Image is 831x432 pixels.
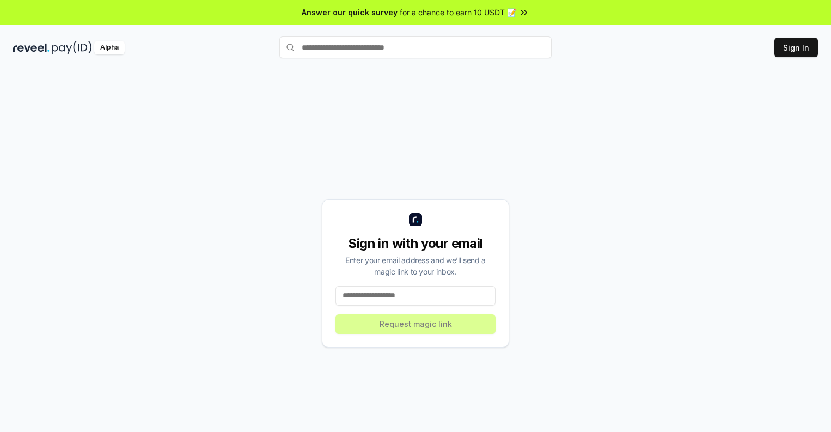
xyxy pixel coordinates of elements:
[400,7,516,18] span: for a chance to earn 10 USDT 📝
[52,41,92,54] img: pay_id
[302,7,398,18] span: Answer our quick survey
[409,213,422,226] img: logo_small
[335,254,496,277] div: Enter your email address and we’ll send a magic link to your inbox.
[335,235,496,252] div: Sign in with your email
[13,41,50,54] img: reveel_dark
[774,38,818,57] button: Sign In
[94,41,125,54] div: Alpha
